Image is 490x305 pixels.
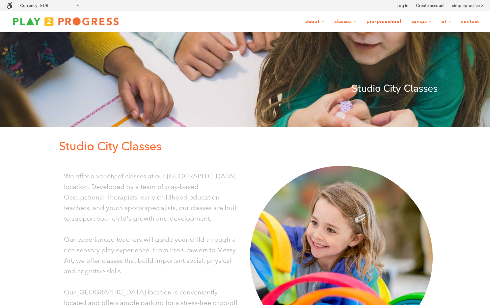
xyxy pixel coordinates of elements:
p: Studio City Classes [52,81,438,97]
a: Log in [396,2,408,9]
p: Our experienced teachers will guide your child through a rich sensory play experience. From Pre-C... [64,234,240,276]
p: We offer a variety of classes at our [GEOGRAPHIC_DATA] location. Developed by a team of play-base... [64,171,240,224]
a: Create account [416,2,445,9]
a: OT [437,15,455,28]
img: Play2Progress logo [7,15,125,28]
a: simplepractice > [452,2,483,9]
a: Camps [407,15,436,28]
label: Currency [20,3,37,8]
p: Studio City Classes [59,137,438,156]
a: Contact [457,15,483,28]
a: Classes [330,15,361,28]
a: Pre-Preschool [362,15,406,28]
a: About [301,15,329,28]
